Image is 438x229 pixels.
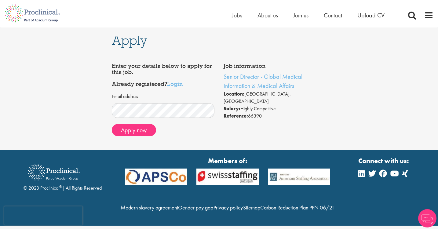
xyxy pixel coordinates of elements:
a: Contact [324,11,342,19]
a: Join us [293,11,308,19]
button: Apply now [112,124,156,136]
div: © 2023 Proclinical | All Rights Reserved [24,159,102,192]
li: Highly Competitive [224,105,326,112]
a: Login [167,80,183,87]
a: Gender pay gap [178,204,213,211]
sup: ® [59,184,62,189]
img: Proclinical Recruitment [24,159,85,185]
a: Senior Director - Global Medical Information & Medical Affairs [224,73,302,90]
img: APSCo [192,169,263,185]
h4: Job information [224,63,326,69]
iframe: reCAPTCHA [4,206,82,225]
a: About us [257,11,278,19]
a: Modern slavery agreement [121,204,178,211]
strong: Salary: [224,105,240,112]
a: Sitemap [243,204,260,211]
label: Email address [112,93,138,100]
a: Jobs [232,11,242,19]
a: Privacy policy [214,204,243,211]
h4: Enter your details below to apply for this job. Already registered? [112,63,214,87]
li: 66390 [224,112,326,120]
strong: Reference: [224,113,248,119]
img: Chatbot [418,209,436,227]
strong: Connect with us: [358,156,410,165]
a: Carbon Reduction Plan PPN 06/21 [260,204,334,211]
strong: Location: [224,91,244,97]
img: APSCo [263,169,335,185]
a: Upload CV [357,11,385,19]
strong: Members of: [125,156,330,165]
li: [GEOGRAPHIC_DATA], [GEOGRAPHIC_DATA] [224,90,326,105]
span: Apply [112,32,147,49]
img: APSCo [120,169,192,185]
